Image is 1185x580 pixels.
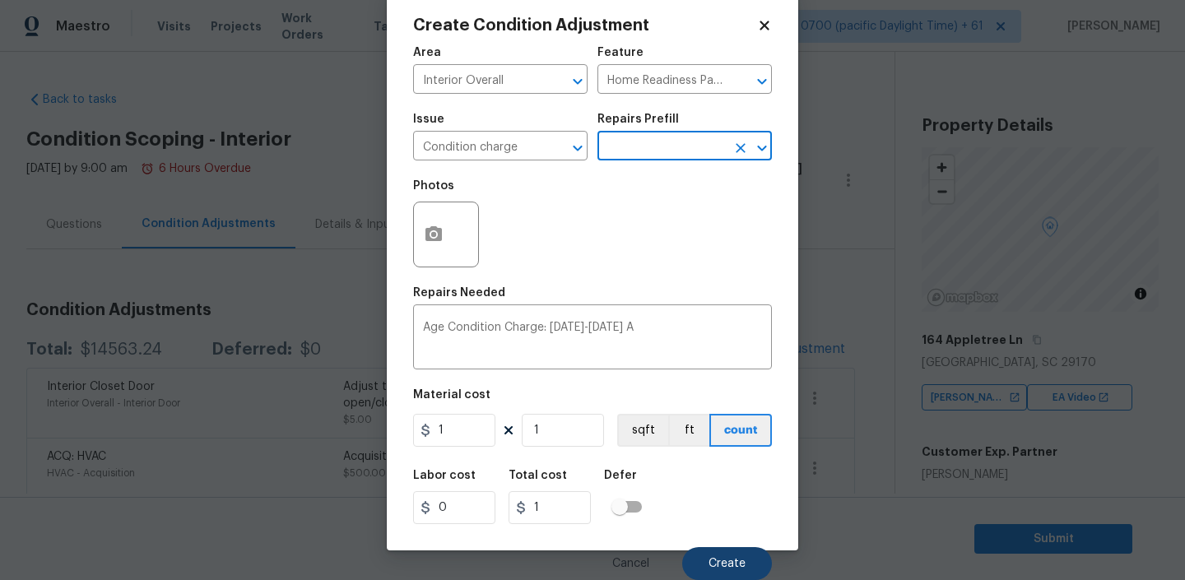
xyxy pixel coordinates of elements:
[597,47,644,58] h5: Feature
[604,470,637,481] h5: Defer
[423,322,762,356] textarea: Age Condition Charge: [DATE]-[DATE] A
[612,558,649,570] span: Cancel
[682,547,772,580] button: Create
[586,547,676,580] button: Cancel
[597,114,679,125] h5: Repairs Prefill
[413,17,757,34] h2: Create Condition Adjustment
[413,47,441,58] h5: Area
[566,137,589,160] button: Open
[413,470,476,481] h5: Labor cost
[750,137,774,160] button: Open
[413,114,444,125] h5: Issue
[617,414,668,447] button: sqft
[413,180,454,192] h5: Photos
[709,558,746,570] span: Create
[668,414,709,447] button: ft
[750,70,774,93] button: Open
[709,414,772,447] button: count
[729,137,752,160] button: Clear
[413,287,505,299] h5: Repairs Needed
[413,389,490,401] h5: Material cost
[566,70,589,93] button: Open
[509,470,567,481] h5: Total cost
